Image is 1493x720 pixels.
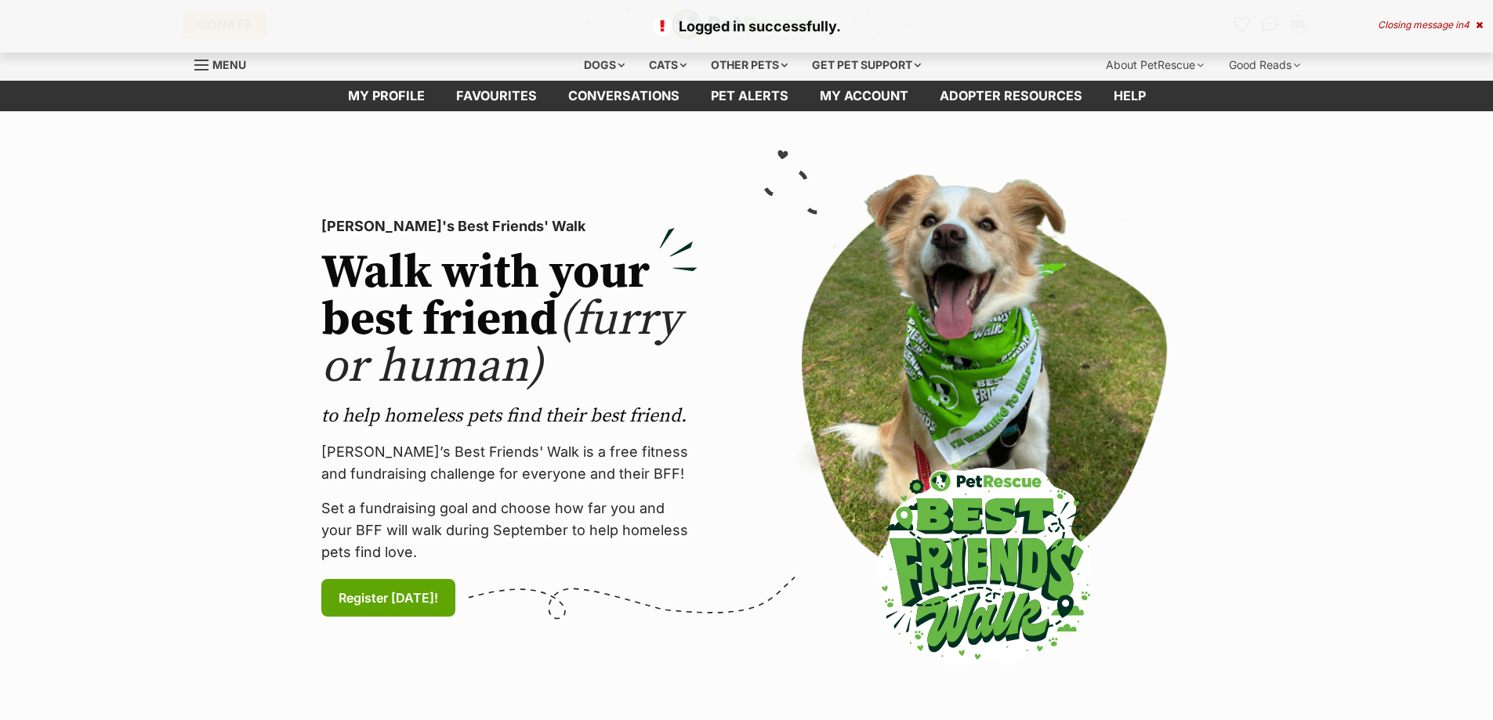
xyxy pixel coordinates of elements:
[638,49,698,81] div: Cats
[573,49,636,81] div: Dogs
[1095,49,1215,81] div: About PetRescue
[553,81,695,111] a: conversations
[321,291,681,396] span: (furry or human)
[321,403,698,429] p: to help homeless pets find their best friend.
[700,49,799,81] div: Other pets
[321,215,698,237] p: [PERSON_NAME]'s Best Friends' Walk
[801,49,932,81] div: Get pet support
[440,81,553,111] a: Favourites
[339,588,438,607] span: Register [DATE]!
[695,81,804,111] a: Pet alerts
[924,81,1098,111] a: Adopter resources
[194,49,257,78] a: Menu
[1218,49,1311,81] div: Good Reads
[332,81,440,111] a: My profile
[212,58,246,71] span: Menu
[321,497,698,563] p: Set a fundraising goal and choose how far you and your BFF will walk during September to help hom...
[321,250,698,391] h2: Walk with your best friend
[1098,81,1161,111] a: Help
[321,441,698,485] p: [PERSON_NAME]’s Best Friends' Walk is a free fitness and fundraising challenge for everyone and t...
[321,579,455,617] a: Register [DATE]!
[804,81,924,111] a: My account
